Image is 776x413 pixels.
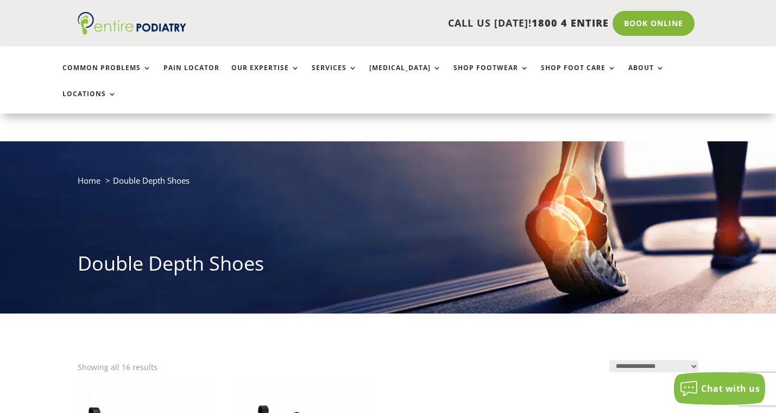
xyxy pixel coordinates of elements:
a: Home [78,175,100,186]
span: Double Depth Shoes [113,175,190,186]
a: Our Expertise [231,64,300,87]
a: Entire Podiatry [78,26,186,37]
a: Services [312,64,357,87]
a: Shop Foot Care [541,64,616,87]
span: 1800 4 ENTIRE [532,16,609,29]
a: About [628,64,665,87]
a: Shop Footwear [453,64,529,87]
img: logo (1) [78,12,186,35]
a: Pain Locator [163,64,219,87]
p: CALL US [DATE]! [220,16,609,30]
select: Shop order [609,360,698,372]
a: Book Online [613,11,695,36]
a: Common Problems [62,64,152,87]
nav: breadcrumb [78,173,698,196]
a: [MEDICAL_DATA] [369,64,441,87]
button: Chat with us [674,372,765,405]
p: Showing all 16 results [78,360,157,374]
span: Chat with us [701,383,760,395]
a: Locations [62,90,117,114]
h1: Double Depth Shoes [78,250,698,283]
